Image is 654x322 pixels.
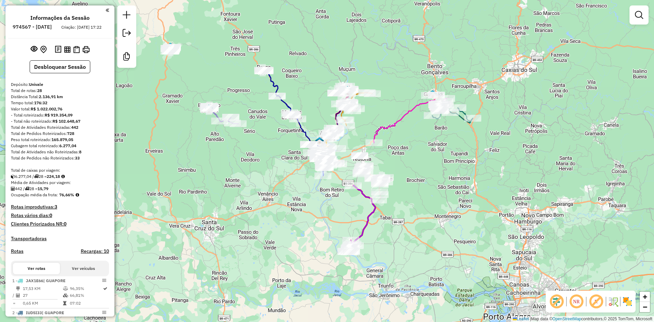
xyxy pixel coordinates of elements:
[608,296,619,307] img: Fluxo de ruas
[52,119,80,124] strong: R$ 102.648,67
[11,180,109,186] div: Média de Atividades por viagem:
[64,221,66,227] strong: 0
[71,125,78,130] strong: 442
[25,187,29,191] i: Total de rotas
[59,192,74,197] strong: 76,66%
[120,26,134,42] a: Exportar sessão
[643,292,647,301] span: +
[63,301,66,305] i: Tempo total em rota
[327,90,344,96] div: Atividade não roteirizada - CHARLES HOT DOG
[63,45,72,54] button: Visualizar relatório de Roteirização
[22,300,63,307] td: 0,65 KM
[11,94,109,100] div: Distância Total:
[11,81,109,88] div: Depósito:
[343,86,352,94] img: Encantado
[60,263,107,274] button: Ver veículos
[69,300,103,307] td: 07:02
[513,317,529,321] a: Leaflet
[300,141,317,148] div: Atividade não roteirizada - SAFFRAN BEBIDAS
[106,6,109,14] a: Clique aqui para minimizar o painel
[42,310,64,315] span: | GUAPORE
[79,149,81,154] strong: 8
[428,90,437,98] img: Garibaldi
[13,263,60,274] button: Ver rotas
[75,155,80,160] strong: 33
[11,137,109,143] div: Peso total roteirizado:
[69,285,103,292] td: 96,35%
[11,204,109,210] h4: Rotas improdutivas:
[12,300,16,307] td: =
[548,293,565,310] span: Exibir deslocamento
[11,112,109,118] div: - Total roteirizado:
[45,112,73,118] strong: R$ 919.354,09
[102,310,106,315] em: Opções
[640,292,650,302] a: Zoom in
[11,143,109,149] div: Cubagem total roteirizado:
[552,317,581,321] a: OpenStreetMap
[120,50,134,65] a: Criar modelo
[11,236,109,242] h4: Transportadoras
[49,212,52,218] strong: 0
[11,106,109,112] div: Valor total:
[59,143,76,148] strong: 6.277,04
[61,174,65,179] i: Meta Caixas/viagem: 1,00 Diferença: 223,18
[39,94,63,99] strong: 2.136,91 km
[12,310,64,315] span: 2 -
[11,131,109,137] div: Total de Pedidos Roteirizados:
[103,287,107,291] i: Rota otimizada
[81,248,109,254] h4: Recargas: 10
[120,8,134,24] a: Nova sessão e pesquisa
[11,155,109,161] div: Total de Pedidos não Roteirizados:
[11,88,109,94] div: Total de rotas:
[76,193,79,197] em: Média calculada utilizando a maior ocupação (%Peso ou %Cubagem) de cada rota da sessão. Rotas cro...
[69,292,103,299] td: 66,81%
[67,131,74,136] strong: 728
[166,42,175,51] img: Barros Cassal
[54,204,57,210] strong: 3
[11,118,109,124] div: - Total não roteirizado:
[16,287,20,291] i: Distância Total
[37,88,42,93] strong: 28
[16,293,20,297] i: Total de Atividades
[568,293,585,310] span: Ocultar NR
[53,44,63,55] button: Logs desbloquear sessão
[102,278,106,282] em: Opções
[12,292,16,299] td: /
[26,278,43,283] span: JAX1E66
[11,100,109,106] div: Tempo total:
[11,221,109,227] h4: Clientes Priorizados NR:
[39,44,48,55] button: Centralizar mapa no depósito ou ponto de apoio
[30,15,90,21] h4: Informações da Sessão
[329,145,346,152] div: Atividade não roteirizada - MD BEBIDAS
[81,45,91,55] button: Imprimir Rotas
[351,152,368,159] div: Atividade não roteirizada - SUPER ESQUINAO
[11,187,15,191] i: Total de Atividades
[11,248,24,254] a: Rotas
[530,317,531,321] span: |
[47,174,60,179] strong: 224,18
[640,302,650,312] a: Zoom out
[632,8,646,22] a: Exibir filtros
[204,104,213,113] img: Boqueirão do Leão
[13,24,52,30] h6: 974567 - [DATE]
[34,100,47,105] strong: 176:32
[29,44,39,55] button: Exibir sessão original
[63,287,68,291] i: % de utilização do peso
[315,137,324,145] img: ARROIO DO MEIO
[11,124,109,131] div: Total de Atividades Roteirizadas:
[29,82,43,87] strong: Univale
[319,156,336,163] div: Atividade não roteirizada - ESQUINAO ESTRELA
[316,160,333,167] div: Atividade não roteirizada - ESQUINAO FILIAL ESTR
[588,293,604,310] span: Exibir rótulo
[11,174,15,179] i: Cubagem total roteirizado
[51,137,73,142] strong: 165.879,05
[11,213,109,218] h4: Rotas vários dias:
[30,60,90,73] button: Desbloquear Sessão
[31,106,62,111] strong: R$ 1.022.002,76
[63,293,68,297] i: % de utilização da cubagem
[11,167,109,173] div: Total de caixas por viagem:
[643,303,647,311] span: −
[34,174,38,179] i: Total de rotas
[37,186,48,191] strong: 15,79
